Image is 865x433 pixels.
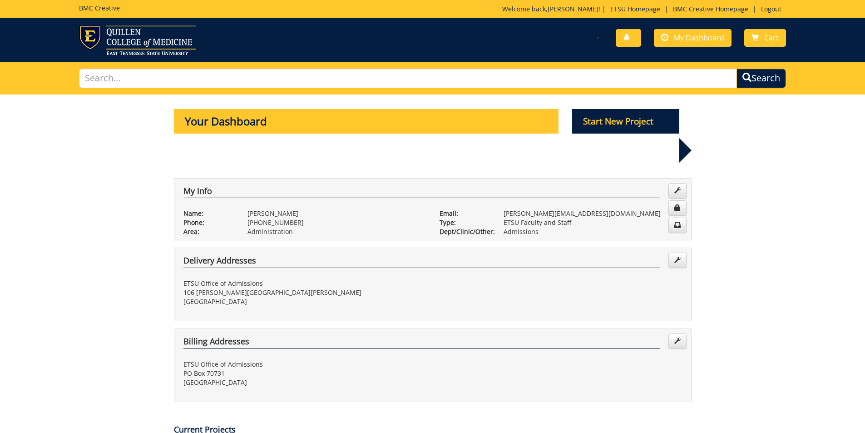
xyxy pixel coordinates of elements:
span: My Dashboard [674,33,724,43]
a: Start New Project [572,118,679,126]
a: Edit Addresses [668,333,687,349]
a: BMC Creative Homepage [668,5,753,13]
a: Edit Addresses [668,253,687,268]
h4: My Info [183,187,660,199]
p: ETSU Faculty and Staff [504,218,682,227]
p: ETSU Office of Admissions [183,279,426,288]
span: Cart [764,33,779,43]
p: [GEOGRAPHIC_DATA] [183,378,426,387]
a: [PERSON_NAME] [548,5,598,13]
a: Cart [744,29,786,47]
p: PO Box 70731 [183,369,426,378]
p: Start New Project [572,109,679,134]
p: Phone: [183,218,234,227]
a: ETSU Homepage [606,5,665,13]
p: Area: [183,227,234,236]
p: [PHONE_NUMBER] [247,218,426,227]
a: My Dashboard [654,29,732,47]
p: ETSU Office of Admissions [183,360,426,369]
a: Logout [756,5,786,13]
input: Search... [79,69,737,88]
a: Change Password [668,200,687,216]
p: Welcome back, ! | | | [502,5,786,14]
p: Dept/Clinic/Other: [440,227,490,236]
h4: Delivery Addresses [183,256,660,268]
p: Administration [247,227,426,236]
p: [PERSON_NAME] [247,209,426,218]
a: Edit Info [668,183,687,199]
p: Your Dashboard [174,109,559,134]
p: [PERSON_NAME][EMAIL_ADDRESS][DOMAIN_NAME] [504,209,682,218]
button: Search [736,69,786,88]
p: Type: [440,218,490,227]
p: Name: [183,209,234,218]
p: 106 [PERSON_NAME][GEOGRAPHIC_DATA][PERSON_NAME] [183,288,426,297]
img: ETSU logo [79,25,196,55]
p: Email: [440,209,490,218]
p: Admissions [504,227,682,236]
p: [GEOGRAPHIC_DATA] [183,297,426,306]
a: Change Communication Preferences [668,218,687,233]
h5: BMC Creative [79,5,120,11]
h4: Billing Addresses [183,337,660,349]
